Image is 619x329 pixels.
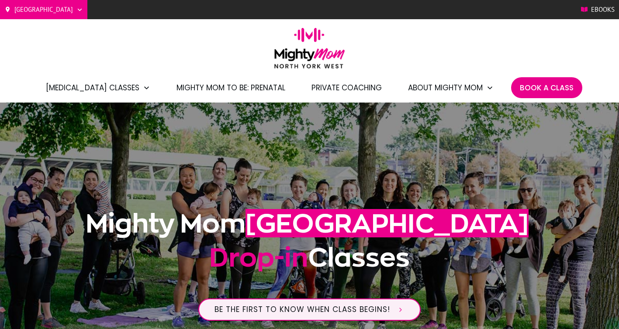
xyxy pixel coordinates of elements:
span: About Mighty Mom [408,80,483,95]
span: Ebooks [591,3,615,16]
span: Drop-in [209,243,308,271]
a: Ebooks [581,3,615,16]
span: [MEDICAL_DATA] Classes [46,80,139,95]
a: [GEOGRAPHIC_DATA] [4,3,83,16]
a: Mighty Mom to Be: Prenatal [176,80,285,95]
span: [GEOGRAPHIC_DATA] [246,209,529,237]
a: Private Coaching [311,80,382,95]
a: About Mighty Mom [408,80,494,95]
a: Book A Class [520,80,574,95]
a: [MEDICAL_DATA] Classes [46,80,150,95]
a: Be the first to know when class begins! [198,298,421,321]
h1: Mighty Mom Classes [74,206,545,285]
span: Be the first to know when class begins! [214,305,390,315]
span: [GEOGRAPHIC_DATA] [14,3,73,16]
